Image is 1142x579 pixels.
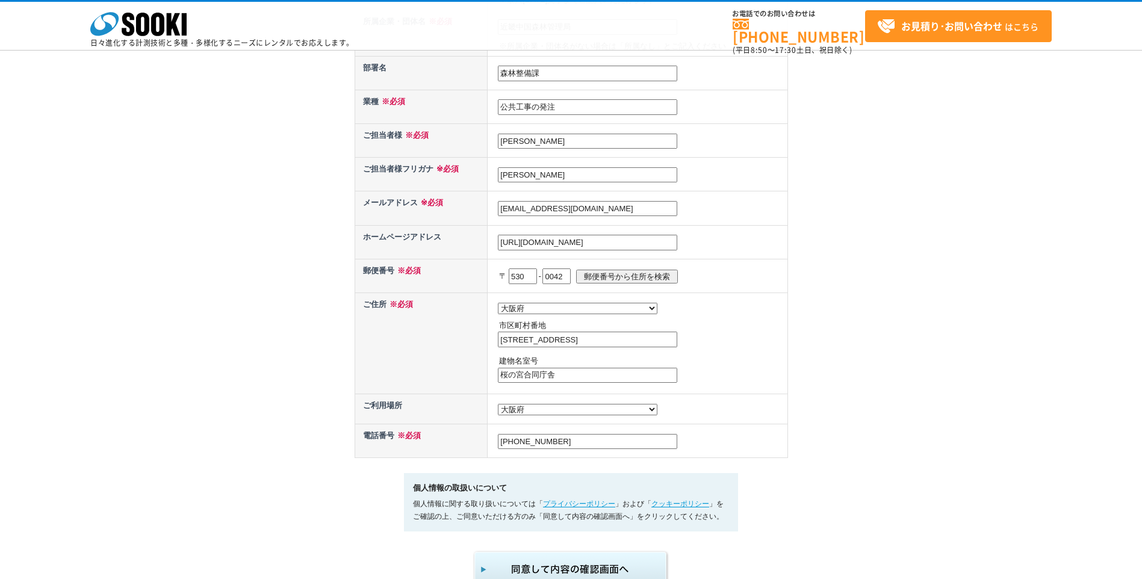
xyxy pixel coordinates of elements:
th: ご利用場所 [355,394,488,424]
select: /* 20250204 MOD ↑ */ /* 20241122 MOD ↑ */ [498,404,657,415]
p: 建物名室号 [499,355,784,368]
input: 例）カスタマーサポート部 [498,66,677,81]
th: ご担当者様フリガナ [355,158,488,191]
input: 例）https://sooki.co.jp/ [498,235,677,250]
input: 例）example@sooki.co.jp [498,201,677,217]
a: お見積り･お問い合わせはこちら [865,10,1052,42]
th: ご担当者様 [355,124,488,158]
p: 〒 - [499,263,784,289]
a: プライバシーポリシー [543,500,615,508]
th: ご住所 [355,293,488,394]
input: 郵便番号から住所を検索 [576,270,678,283]
th: 部署名 [355,56,488,90]
p: 市区町村番地 [499,320,784,332]
span: (平日 ～ 土日、祝日除く) [733,45,852,55]
span: はこちら [877,17,1038,36]
span: 8:50 [751,45,768,55]
span: ※必須 [418,198,443,207]
h5: 個人情報の取扱いについて [413,482,729,495]
span: ※必須 [394,266,421,275]
input: 550 [509,268,537,284]
span: ※必須 [433,164,459,173]
th: 業種 [355,90,488,123]
span: ※必須 [394,431,421,440]
span: ※必須 [379,97,405,106]
span: 17:30 [775,45,796,55]
th: メールアドレス [355,191,488,225]
span: ※必須 [402,131,429,140]
p: 個人情報に関する取り扱いについては「 」および「 」をご確認の上、ご同意いただける方のみ「同意して内容の確認画面へ」をクリックしてください。 [413,498,729,523]
input: 例）0120-856-990 [498,434,677,450]
th: 電話番号 [355,424,488,457]
th: ホームページアドレス [355,225,488,259]
span: お電話でのお問い合わせは [733,10,865,17]
p: 日々進化する計測技術と多種・多様化するニーズにレンタルでお応えします。 [90,39,354,46]
th: 郵便番号 [355,259,488,293]
input: 0005 [542,268,571,284]
a: [PHONE_NUMBER] [733,19,865,43]
a: クッキーポリシー [651,500,709,508]
strong: お見積り･お問い合わせ [901,19,1002,33]
input: 例）ソーキ タロウ [498,167,677,183]
input: 例）創紀 太郎 [498,134,677,149]
input: 業種不明の場合、事業内容を記載ください [498,99,677,115]
input: 例）大阪市西区西本町1-15-10 [498,332,677,347]
span: ※必須 [386,300,413,309]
